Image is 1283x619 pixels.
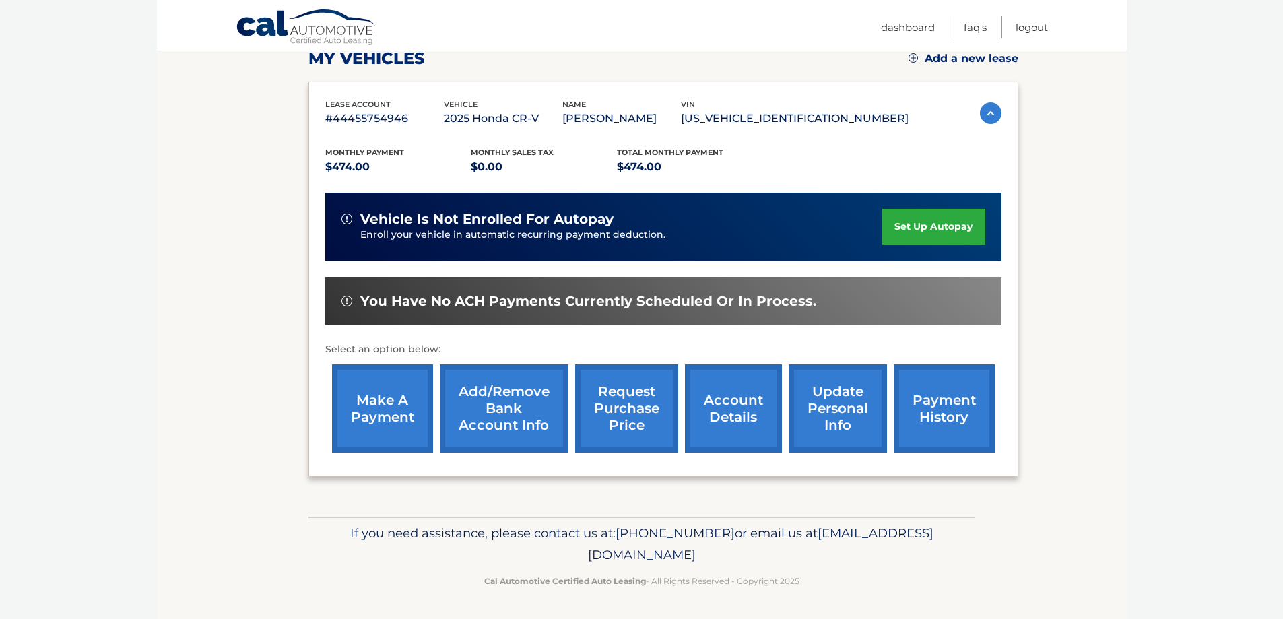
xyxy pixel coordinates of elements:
span: lease account [325,100,391,109]
span: [EMAIL_ADDRESS][DOMAIN_NAME] [588,525,933,562]
a: make a payment [332,364,433,453]
a: request purchase price [575,364,678,453]
strong: Cal Automotive Certified Auto Leasing [484,576,646,586]
a: Dashboard [881,16,935,38]
a: FAQ's [964,16,987,38]
p: 2025 Honda CR-V [444,109,562,128]
span: You have no ACH payments currently scheduled or in process. [360,293,816,310]
span: Monthly Payment [325,148,404,157]
p: Select an option below: [325,341,1001,358]
a: Add/Remove bank account info [440,364,568,453]
img: accordion-active.svg [980,102,1001,124]
p: $474.00 [325,158,471,176]
img: alert-white.svg [341,214,352,224]
p: $474.00 [617,158,763,176]
span: name [562,100,586,109]
span: vin [681,100,695,109]
h2: my vehicles [308,48,425,69]
a: account details [685,364,782,453]
span: Monthly sales Tax [471,148,554,157]
p: - All Rights Reserved - Copyright 2025 [317,574,966,588]
span: vehicle is not enrolled for autopay [360,211,614,228]
img: alert-white.svg [341,296,352,306]
a: payment history [894,364,995,453]
a: set up autopay [882,209,985,245]
a: update personal info [789,364,887,453]
span: Total Monthly Payment [617,148,723,157]
a: Logout [1016,16,1048,38]
p: $0.00 [471,158,617,176]
p: Enroll your vehicle in automatic recurring payment deduction. [360,228,883,242]
a: Add a new lease [909,52,1018,65]
p: [PERSON_NAME] [562,109,681,128]
p: [US_VEHICLE_IDENTIFICATION_NUMBER] [681,109,909,128]
p: #44455754946 [325,109,444,128]
span: vehicle [444,100,478,109]
img: add.svg [909,53,918,63]
a: Cal Automotive [236,9,377,48]
p: If you need assistance, please contact us at: or email us at [317,523,966,566]
span: [PHONE_NUMBER] [616,525,735,541]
